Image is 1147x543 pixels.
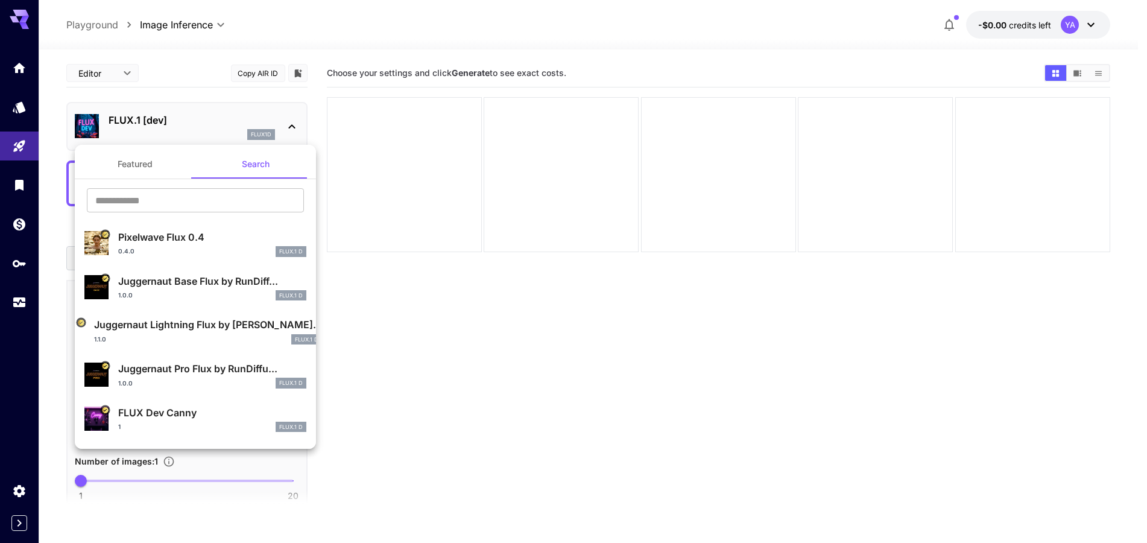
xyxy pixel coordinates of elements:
[118,247,134,256] p: 0.4.0
[100,230,110,240] button: Certified Model – Vetted for best performance and includes a commercial license.
[75,150,195,179] button: Featured
[84,225,306,262] div: Certified Model – Vetted for best performance and includes a commercial license.Pixelwave Flux 0....
[100,361,110,371] button: Certified Model – Vetted for best performance and includes a commercial license.
[195,150,316,179] button: Search
[84,357,306,393] div: Certified Model – Vetted for best performance and includes a commercial license.Juggernaut Pro Fl...
[279,291,303,300] p: FLUX.1 D
[118,422,121,431] p: 1
[118,230,306,244] p: Pixelwave Flux 0.4
[118,405,306,420] p: FLUX Dev Canny
[94,335,106,344] p: 1.1.0
[118,274,306,288] p: Juggernaut Base Flux by RunDiff...
[279,247,303,256] p: FLUX.1 D
[279,379,303,387] p: FLUX.1 D
[295,335,318,344] p: FLUX.1 D
[100,273,110,283] button: Certified Model – Vetted for best performance and includes a commercial license.
[84,313,306,349] div: Certified Model – Vetted for best performance and includes a commercial license.Juggernaut Lightn...
[84,269,306,306] div: Certified Model – Vetted for best performance and includes a commercial license.Juggernaut Base F...
[118,291,133,300] p: 1.0.0
[279,423,303,431] p: FLUX.1 D
[118,361,306,376] p: Juggernaut Pro Flux by RunDiffu...
[100,405,110,414] button: Certified Model – Vetted for best performance and includes a commercial license.
[118,379,133,388] p: 1.0.0
[84,401,306,437] div: Certified Model – Vetted for best performance and includes a commercial license.FLUX Dev Canny1FL...
[76,317,86,327] button: Certified Model – Vetted for best performance and includes a commercial license.
[94,317,322,332] p: Juggernaut Lightning Flux by [PERSON_NAME]...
